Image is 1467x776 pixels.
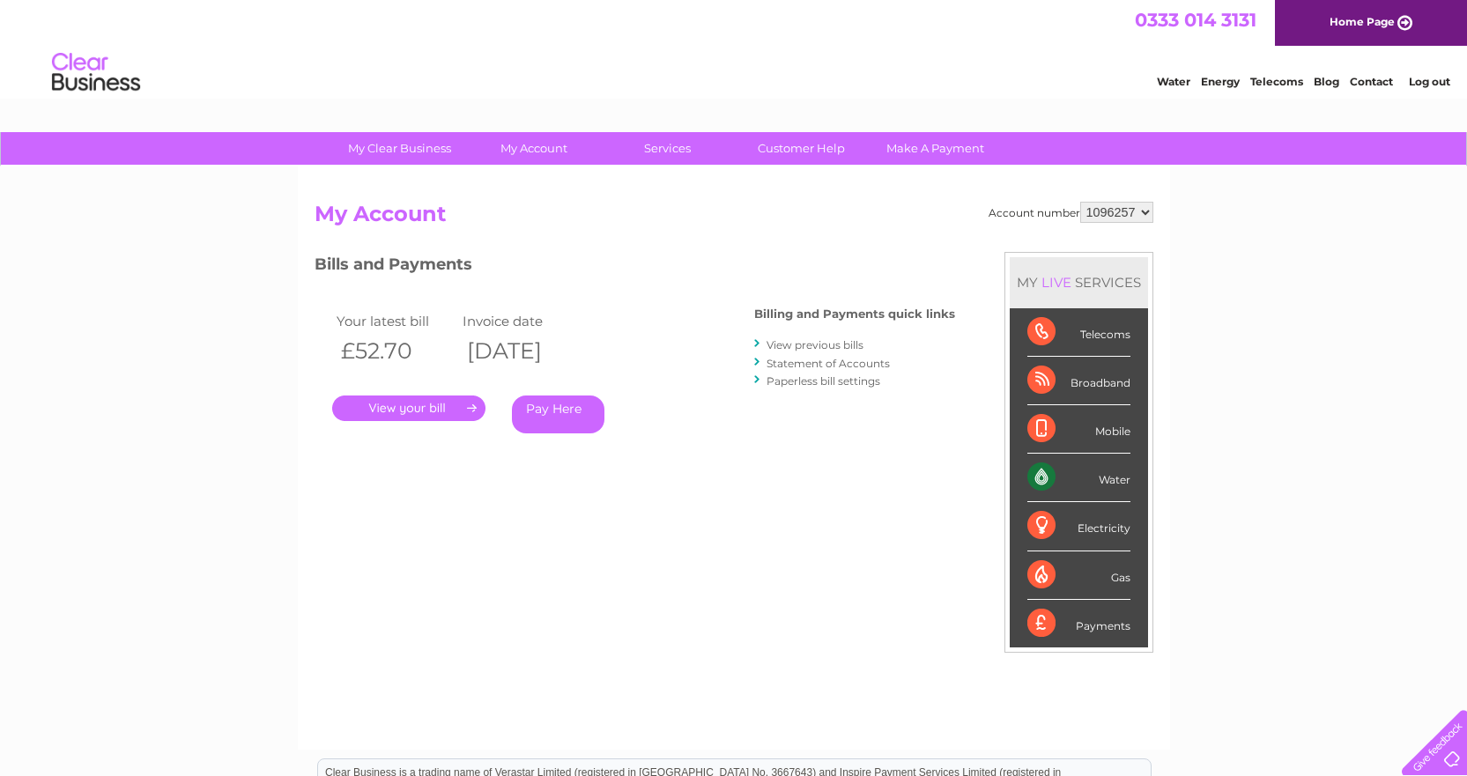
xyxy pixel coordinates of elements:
[863,132,1008,165] a: Make A Payment
[595,132,740,165] a: Services
[458,333,585,369] th: [DATE]
[1010,257,1148,307] div: MY SERVICES
[1027,308,1130,357] div: Telecoms
[315,252,955,283] h3: Bills and Payments
[754,307,955,321] h4: Billing and Payments quick links
[315,202,1153,235] h2: My Account
[51,46,141,100] img: logo.png
[332,333,459,369] th: £52.70
[1027,600,1130,647] div: Payments
[458,309,585,333] td: Invoice date
[332,309,459,333] td: Your latest bill
[327,132,472,165] a: My Clear Business
[512,395,604,433] a: Pay Here
[1350,75,1393,88] a: Contact
[1314,75,1339,88] a: Blog
[1027,502,1130,551] div: Electricity
[1027,357,1130,405] div: Broadband
[1157,75,1190,88] a: Water
[461,132,606,165] a: My Account
[1027,551,1130,600] div: Gas
[1409,75,1450,88] a: Log out
[767,338,863,351] a: View previous bills
[332,395,485,421] a: .
[989,202,1153,223] div: Account number
[767,357,890,370] a: Statement of Accounts
[767,374,880,388] a: Paperless bill settings
[318,10,1151,85] div: Clear Business is a trading name of Verastar Limited (registered in [GEOGRAPHIC_DATA] No. 3667643...
[729,132,874,165] a: Customer Help
[1038,274,1075,291] div: LIVE
[1135,9,1256,31] a: 0333 014 3131
[1201,75,1240,88] a: Energy
[1027,454,1130,502] div: Water
[1027,405,1130,454] div: Mobile
[1250,75,1303,88] a: Telecoms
